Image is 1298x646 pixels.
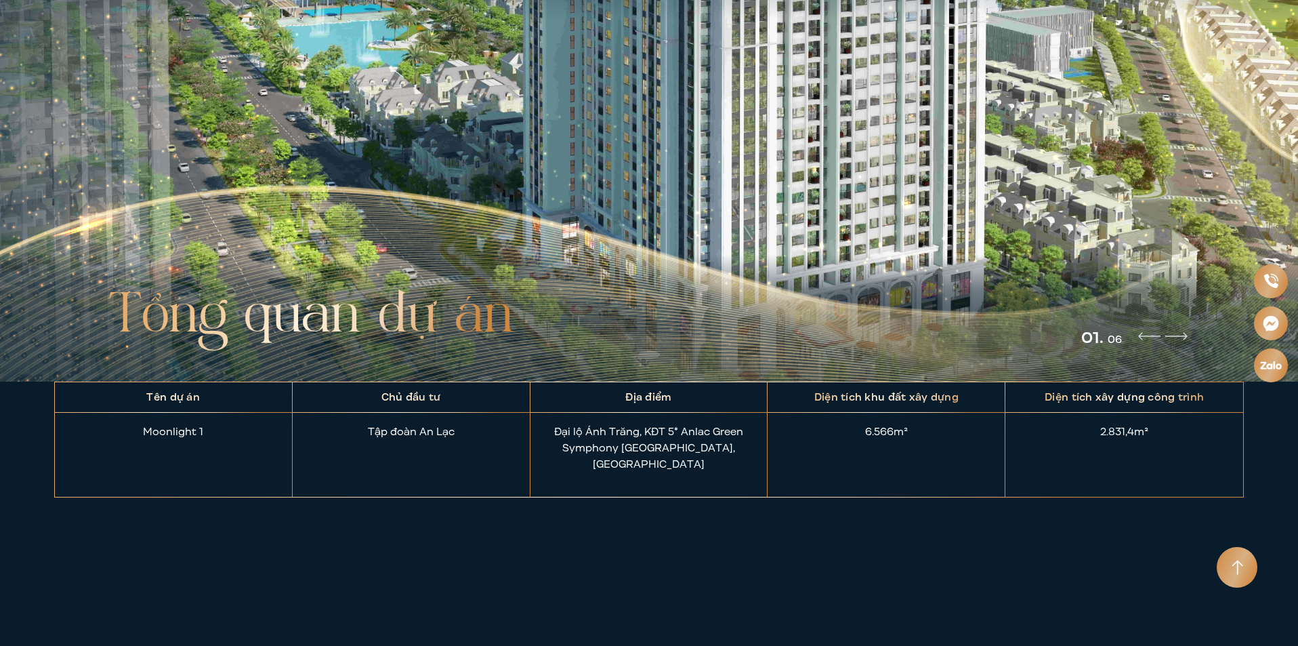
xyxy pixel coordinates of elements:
[1232,560,1243,576] img: Arrow icon
[1165,332,1188,340] div: Next slide
[1259,359,1283,371] img: Zalo icon
[293,382,530,413] div: Chủ đầu tư
[55,382,292,413] div: Tên dự án
[1081,325,1104,350] span: 01.
[1005,413,1243,464] div: 2.831,4m²
[1261,314,1280,333] img: Messenger icon
[1005,382,1243,413] div: Diện tích xây dựng công trình
[768,382,1005,413] div: Diện tích khu đất xây dựng
[1263,272,1280,289] img: Phone icon
[768,413,1005,464] div: 6.566m²
[55,413,292,464] div: Moonlight 1
[530,382,768,413] div: Địa điểm
[530,413,768,497] div: Đại lộ Ánh Trăng, KĐT 5* Anlac Green Symphony [GEOGRAPHIC_DATA], [GEOGRAPHIC_DATA]
[1108,331,1122,348] span: 06
[293,413,530,464] div: Tập đoàn An Lạc
[108,281,516,352] h2: Tổng quan dự án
